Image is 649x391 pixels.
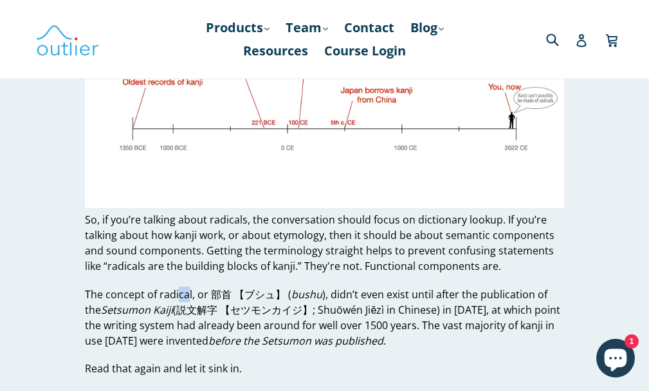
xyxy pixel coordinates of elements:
[85,287,563,348] p: The concept of radical, or 部首 【ブシュ】 ( ), didn’t even exist until after the publication of the (説文...
[85,212,563,274] p: So, if you’re talking about radicals, the conversation should focus on dictionary lookup. If you’...
[404,16,450,39] a: Blog
[199,16,276,39] a: Products
[592,339,639,381] inbox-online-store-chat: Shopify online store chat
[279,16,334,39] a: Team
[35,21,100,58] img: Outlier Linguistics
[101,303,173,317] em: Setsumon Kaiji
[318,39,412,62] a: Course Login
[338,16,401,39] a: Contact
[291,287,322,301] em: bushu
[237,39,315,62] a: Resources
[208,334,383,348] em: before the Setsumon was published
[85,361,563,376] p: Read that again and let it sink in.
[543,26,578,52] input: Search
